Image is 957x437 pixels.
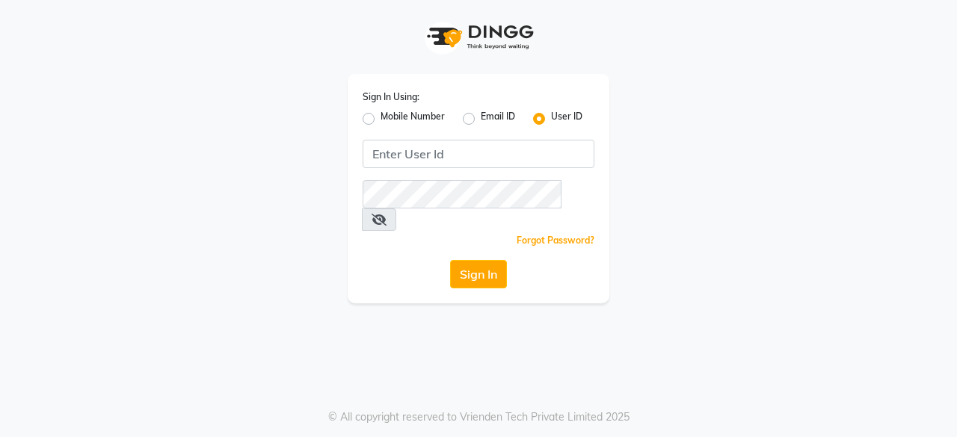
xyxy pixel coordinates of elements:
label: User ID [551,110,582,128]
label: Email ID [481,110,515,128]
label: Mobile Number [381,110,445,128]
img: logo1.svg [419,15,538,59]
button: Sign In [450,260,507,288]
input: Username [363,180,561,208]
a: Forgot Password? [517,235,594,246]
input: Username [363,140,594,168]
label: Sign In Using: [363,90,419,104]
